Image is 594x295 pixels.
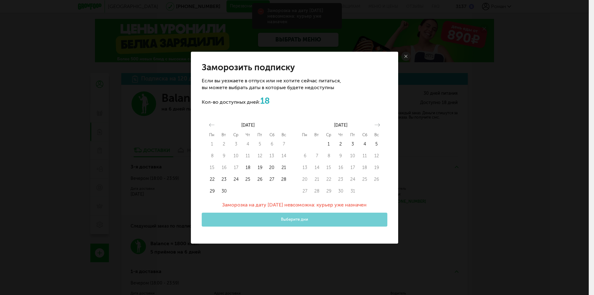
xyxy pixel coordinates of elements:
button: 18 [359,162,371,174]
button: 23 [218,174,230,185]
button: 14 [278,150,290,162]
td: Not available. Thursday, September 4, 2025 [242,138,254,150]
button: Move backward to switch to the previous month. [206,121,217,129]
td: Choose Monday, September 29, 2025 as your start date. [206,185,218,197]
button: 17 [230,162,242,174]
td: Not available. Tuesday, October 28, 2025 [311,185,323,197]
button: 8 [323,150,335,162]
button: 3 [230,138,242,150]
td: Not available. Tuesday, October 21, 2025 [311,174,323,185]
td: Choose Saturday, September 27, 2025 as your start date. [266,174,278,185]
button: 15 [206,162,218,174]
button: 19 [371,162,383,174]
button: 30 [218,185,230,197]
td: Not available. Wednesday, October 22, 2025 [323,174,335,185]
td: Not available. Monday, September 8, 2025 [206,150,218,162]
button: 31 [347,185,359,197]
div: [DATE] [206,122,290,129]
button: 9 [218,150,230,162]
button: 25 [359,174,371,185]
td: Not available. Saturday, October 11, 2025 [359,150,371,162]
button: 20 [266,162,278,174]
button: 16 [335,162,347,174]
td: Not available. Wednesday, October 8, 2025 [323,150,335,162]
td: Not available. Wednesday, September 3, 2025 [230,138,242,150]
td: Not available. Tuesday, October 14, 2025 [311,162,323,174]
button: 16 [218,162,230,174]
td: Not available. Wednesday, September 17, 2025 [230,162,242,174]
td: Not available. Saturday, September 6, 2025 [266,138,278,150]
td: Choose Thursday, October 2, 2025 as your start date. [335,138,347,150]
td: Not available. Wednesday, October 29, 2025 [323,185,335,197]
button: 26 [254,174,266,185]
td: Not available. Thursday, September 11, 2025 [242,150,254,162]
button: 19 [254,162,266,174]
td: Not available. Tuesday, September 16, 2025 [218,162,230,174]
td: Choose Friday, September 26, 2025 as your start date. [254,174,266,185]
button: 12 [254,150,266,162]
button: 28 [311,185,323,197]
button: 2 [218,138,230,150]
button: 18 [242,162,254,174]
td: Choose Wednesday, October 1, 2025 as your start date. [323,138,335,150]
h2: Заморозить подписку [202,63,341,72]
td: Choose Friday, September 19, 2025 as your start date. [254,162,266,174]
button: 17 [347,162,359,174]
td: Not available. Tuesday, October 7, 2025 [311,150,323,162]
td: Choose Saturday, September 20, 2025 as your start date. [266,162,278,174]
button: 25 [242,174,254,185]
button: 22 [206,174,218,185]
td: Choose Tuesday, September 30, 2025 as your start date. [218,185,230,197]
td: Not available. Friday, September 5, 2025 [254,138,266,150]
td: Not available. Monday, September 1, 2025 [206,138,218,150]
td: Choose Friday, October 3, 2025 as your start date. [347,138,359,150]
button: 27 [299,185,311,197]
td: Not available. Friday, October 17, 2025 [347,162,359,174]
li: Заморозка на дату [DATE] невозможна: курьер уже назначен [202,202,387,208]
td: Not available. Thursday, October 23, 2025 [335,174,347,185]
button: 1 [323,138,335,150]
td: Not available. Monday, September 15, 2025 [206,162,218,174]
td: Choose Thursday, September 25, 2025 as your start date. [242,174,254,185]
button: 21 [311,174,323,185]
button: 30 [335,185,347,197]
td: Choose Sunday, September 28, 2025 as your start date. [278,174,290,185]
button: 1 [206,138,218,150]
td: Not available. Thursday, October 16, 2025 [335,162,347,174]
td: Not available. Tuesday, September 2, 2025 [218,138,230,150]
td: Not available. Friday, October 24, 2025 [347,174,359,185]
button: 28 [278,174,290,185]
td: Not available. Monday, October 6, 2025 [299,150,311,162]
td: Choose Thursday, September 18, 2025 as your start date. [242,162,254,174]
button: 13 [299,162,311,174]
td: Choose Saturday, October 4, 2025 as your start date. [359,138,371,150]
td: Not available. Friday, October 10, 2025 [347,150,359,162]
td: Not available. Sunday, October 12, 2025 [371,150,383,162]
button: 24 [347,174,359,185]
td: Not available. Thursday, October 9, 2025 [335,150,347,162]
button: 2 [335,138,347,150]
td: Not available. Tuesday, September 9, 2025 [218,150,230,162]
td: Not available. Sunday, October 26, 2025 [371,174,383,185]
button: 7 [278,138,290,150]
td: Not available. Sunday, September 7, 2025 [278,138,290,150]
button: 8 [206,150,218,162]
button: 3 [347,138,359,150]
td: Not available. Wednesday, October 15, 2025 [323,162,335,174]
td: Not available. Monday, October 20, 2025 [299,174,311,185]
button: 6 [299,150,311,162]
button: 15 [323,162,335,174]
button: 14 [311,162,323,174]
p: Если вы уезжаете в отпуск или не хотите сейчас питаться, вы можете выбрать даты в которые будете ... [202,77,341,91]
button: 21 [278,162,290,174]
td: Not available. Sunday, October 19, 2025 [371,162,383,174]
td: Not available. Thursday, October 30, 2025 [335,185,347,197]
button: 22 [323,174,335,185]
button: 9 [335,150,347,162]
button: 11 [242,150,254,162]
button: 29 [323,185,335,197]
button: 6 [266,138,278,150]
button: 4 [359,138,371,150]
button: 13 [266,150,278,162]
button: 26 [371,174,383,185]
